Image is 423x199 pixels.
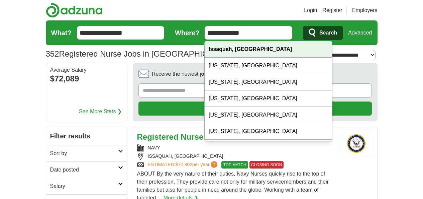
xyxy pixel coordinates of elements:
[148,145,160,150] a: NAVY
[211,161,217,168] span: ?
[46,127,127,145] h2: Filter results
[175,162,192,167] span: $72,802
[46,178,127,194] a: Salary
[137,132,204,141] a: Registered Nurse
[319,26,337,40] span: Search
[50,149,118,157] h2: Sort by
[46,145,127,161] a: Sort by
[352,6,378,14] a: Employers
[46,3,103,18] img: Adzuna logo
[249,161,284,169] span: CLOSING SOON
[205,74,332,90] div: [US_STATE], [GEOGRAPHIC_DATA]
[340,131,373,156] img: U.S. Navy logo
[46,49,323,58] h1: Registered Nurse Jobs in [GEOGRAPHIC_DATA], [GEOGRAPHIC_DATA]
[50,67,123,73] div: Average Salary
[175,28,199,38] label: Where?
[51,28,72,38] label: What?
[348,26,372,40] a: Advanced
[322,6,342,14] a: Register
[79,108,122,116] a: See More Stats ❯
[137,153,334,160] div: ISSAQUAH, [GEOGRAPHIC_DATA]
[205,58,332,74] div: [US_STATE], [GEOGRAPHIC_DATA]
[304,6,317,14] a: Login
[46,161,127,178] a: Date posted
[152,70,266,78] span: Receive the newest jobs for this search :
[181,132,203,141] strong: Nurse
[148,161,219,169] a: ESTIMATED:$72,802per year?
[50,182,118,190] h2: Salary
[138,102,372,116] button: Create alert
[50,73,123,85] div: $72,089
[46,48,59,60] span: 352
[209,46,292,52] strong: Issaquah, [GEOGRAPHIC_DATA]
[205,107,332,123] div: [US_STATE], [GEOGRAPHIC_DATA]
[303,26,343,40] button: Search
[50,166,118,174] h2: Date posted
[205,140,332,156] div: [US_STATE], [GEOGRAPHIC_DATA]
[221,161,248,169] span: TOP MATCH
[137,132,179,141] strong: Registered
[205,90,332,107] div: [US_STATE], [GEOGRAPHIC_DATA]
[205,123,332,140] div: [US_STATE], [GEOGRAPHIC_DATA]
